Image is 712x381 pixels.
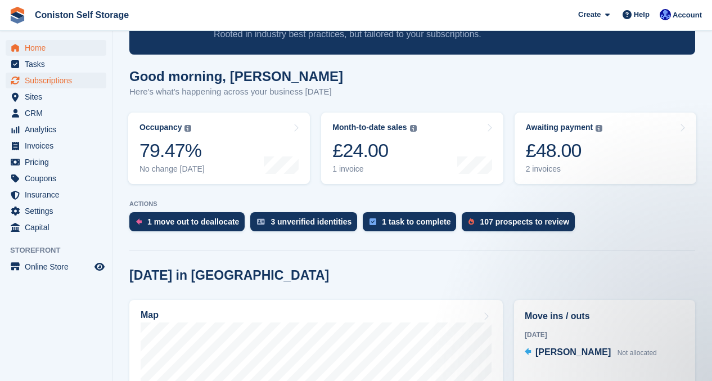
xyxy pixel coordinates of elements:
[257,218,265,225] img: verify_identity-adf6edd0f0f0b5bbfe63781bf79b02c33cf7c696d77639b501bdc392416b5a36.svg
[6,138,106,154] a: menu
[468,218,474,225] img: prospect-51fa495bee0391a8d652442698ab0144808aea92771e9ea1ae160a38d050c398.svg
[25,171,92,186] span: Coupons
[129,212,250,237] a: 1 move out to deallocate
[6,56,106,72] a: menu
[332,123,407,132] div: Month-to-date sales
[525,330,684,340] div: [DATE]
[480,217,569,226] div: 107 prospects to review
[139,123,182,132] div: Occupancy
[6,171,106,186] a: menu
[462,212,580,237] a: 107 prospects to review
[10,245,112,256] span: Storefront
[129,268,329,283] h2: [DATE] in [GEOGRAPHIC_DATA]
[6,122,106,137] a: menu
[526,164,603,174] div: 2 invoices
[6,89,106,105] a: menu
[25,56,92,72] span: Tasks
[25,138,92,154] span: Invoices
[363,212,462,237] a: 1 task to complete
[578,9,601,20] span: Create
[6,187,106,203] a: menu
[30,6,133,24] a: Coniston Self Storage
[25,89,92,105] span: Sites
[6,73,106,88] a: menu
[6,154,106,170] a: menu
[25,40,92,56] span: Home
[6,203,106,219] a: menu
[25,259,92,275] span: Online Store
[93,260,106,274] a: Preview store
[129,69,343,84] h1: Good morning, [PERSON_NAME]
[618,349,657,357] span: Not allocated
[660,9,671,20] img: Jessica Richardson
[184,125,191,132] img: icon-info-grey-7440780725fd019a000dd9b08b2336e03edf1995a4989e88bcd33f0948082b44.svg
[139,139,205,162] div: 79.47%
[332,164,416,174] div: 1 invoice
[25,73,92,88] span: Subscriptions
[525,346,657,360] a: [PERSON_NAME] Not allocated
[526,139,603,162] div: £48.00
[271,217,352,226] div: 3 unverified identities
[535,347,611,357] span: [PERSON_NAME]
[6,259,106,275] a: menu
[6,219,106,235] a: menu
[25,219,92,235] span: Capital
[129,200,695,208] p: ACTIONS
[129,86,343,98] p: Here's what's happening across your business [DATE]
[25,122,92,137] span: Analytics
[321,113,503,184] a: Month-to-date sales £24.00 1 invoice
[9,7,26,24] img: stora-icon-8386f47178a22dfd0bd8f6a31ec36ba5ce8667c1dd55bd0f319d3a0aa187defe.svg
[128,113,310,184] a: Occupancy 79.47% No change [DATE]
[596,125,602,132] img: icon-info-grey-7440780725fd019a000dd9b08b2336e03edf1995a4989e88bcd33f0948082b44.svg
[6,40,106,56] a: menu
[25,187,92,203] span: Insurance
[515,113,696,184] a: Awaiting payment £48.00 2 invoices
[25,105,92,121] span: CRM
[332,139,416,162] div: £24.00
[382,217,450,226] div: 1 task to complete
[526,123,593,132] div: Awaiting payment
[673,10,702,21] span: Account
[25,154,92,170] span: Pricing
[369,218,376,225] img: task-75834270c22a3079a89374b754ae025e5fb1db73e45f91037f5363f120a921f8.svg
[136,218,142,225] img: move_outs_to_deallocate_icon-f764333ba52eb49d3ac5e1228854f67142a1ed5810a6f6cc68b1a99e826820c5.svg
[147,217,239,226] div: 1 move out to deallocate
[6,105,106,121] a: menu
[525,310,684,323] h2: Move ins / outs
[139,164,205,174] div: No change [DATE]
[634,9,650,20] span: Help
[141,310,159,320] h2: Map
[410,125,417,132] img: icon-info-grey-7440780725fd019a000dd9b08b2336e03edf1995a4989e88bcd33f0948082b44.svg
[214,28,597,41] p: Rooted in industry best practices, but tailored to your subscriptions.
[250,212,363,237] a: 3 unverified identities
[25,203,92,219] span: Settings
